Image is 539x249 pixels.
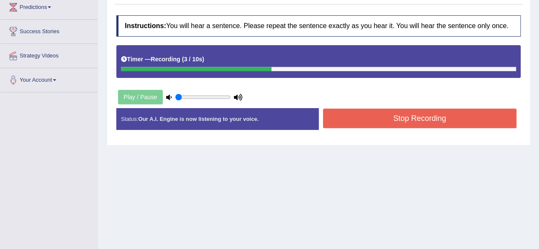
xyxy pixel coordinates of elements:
b: ( [182,56,184,63]
a: Strategy Videos [0,44,98,65]
h5: Timer — [121,56,204,63]
b: ) [202,56,204,63]
a: Your Account [0,68,98,89]
button: Stop Recording [323,109,517,128]
b: Recording [151,56,180,63]
a: Success Stories [0,20,98,41]
b: Instructions: [125,22,166,29]
h4: You will hear a sentence. Please repeat the sentence exactly as you hear it. You will hear the se... [116,15,521,37]
b: 3 / 10s [184,56,202,63]
strong: Our A.I. Engine is now listening to your voice. [138,116,259,122]
div: Status: [116,108,319,130]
